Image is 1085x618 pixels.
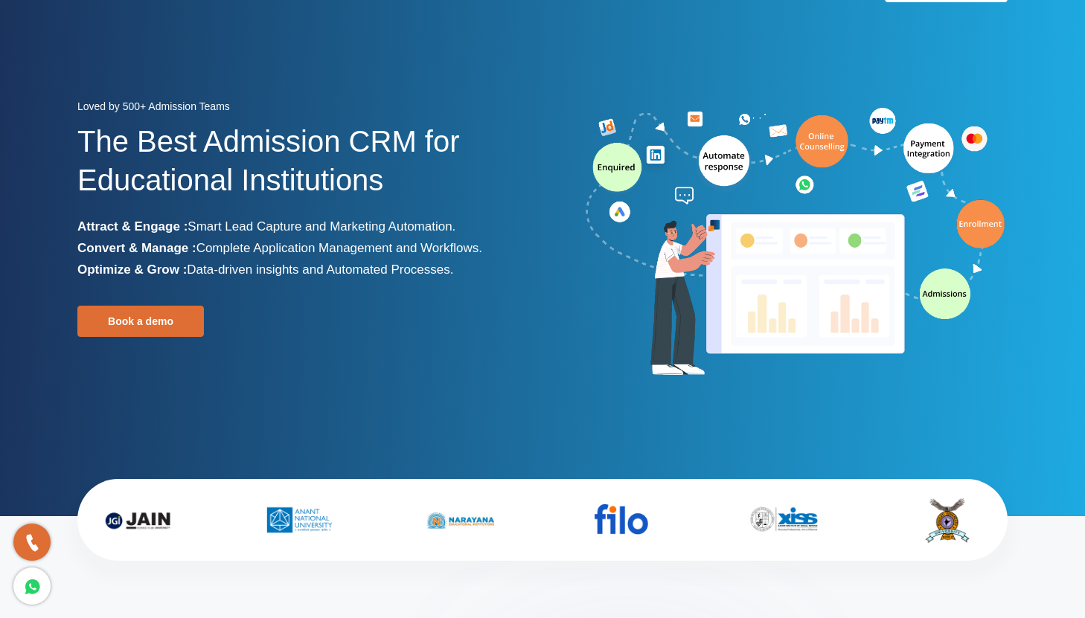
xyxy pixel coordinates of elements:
div: Loved by 500+ Admission Teams [77,96,531,122]
span: Smart Lead Capture and Marketing Automation. [188,219,455,234]
span: Complete Application Management and Workflows. [196,241,482,255]
b: Attract & Engage : [77,219,188,234]
h1: The Best Admission CRM for Educational Institutions [77,122,531,216]
a: Book a demo [77,306,204,337]
b: Optimize & Grow : [77,263,187,277]
b: Convert & Manage : [77,241,196,255]
img: admission-software-home-page-header [583,104,1008,382]
span: Data-driven insights and Automated Processes. [187,263,453,277]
